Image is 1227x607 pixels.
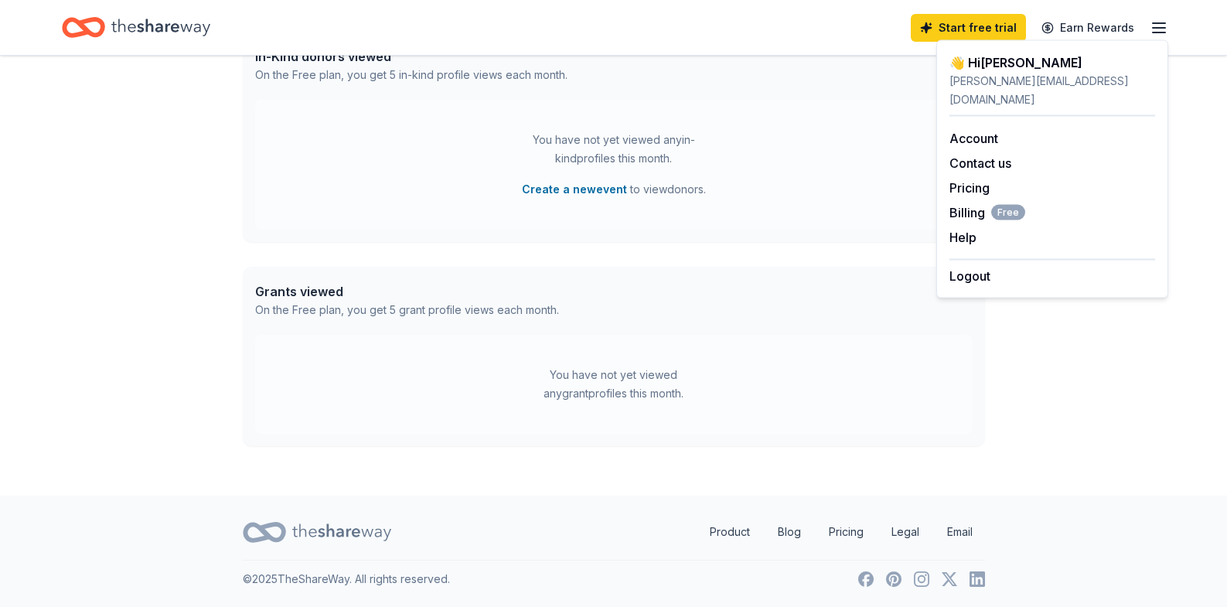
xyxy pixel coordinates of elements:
[697,517,985,547] nav: quick links
[517,131,711,168] div: You have not yet viewed any in-kind profiles this month.
[1032,14,1143,42] a: Earn Rewards
[255,47,567,66] div: In-Kind donors viewed
[255,282,559,301] div: Grants viewed
[949,180,990,196] a: Pricing
[949,203,1025,222] span: Billing
[911,14,1026,42] a: Start free trial
[949,228,976,247] button: Help
[816,517,876,547] a: Pricing
[255,66,567,84] div: On the Free plan, you get 5 in-kind profile views each month.
[522,180,706,199] span: to view donors .
[949,131,998,146] a: Account
[765,517,813,547] a: Blog
[62,9,210,46] a: Home
[991,205,1025,220] span: Free
[949,53,1155,72] div: 👋 Hi [PERSON_NAME]
[949,267,990,285] button: Logout
[697,517,762,547] a: Product
[522,180,627,199] button: Create a newevent
[879,517,932,547] a: Legal
[935,517,985,547] a: Email
[255,301,559,319] div: On the Free plan, you get 5 grant profile views each month.
[949,154,1011,172] button: Contact us
[517,366,711,403] div: You have not yet viewed any grant profiles this month.
[949,203,1025,222] button: BillingFree
[243,570,450,588] p: © 2025 TheShareWay. All rights reserved.
[949,72,1155,109] div: [PERSON_NAME][EMAIL_ADDRESS][DOMAIN_NAME]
